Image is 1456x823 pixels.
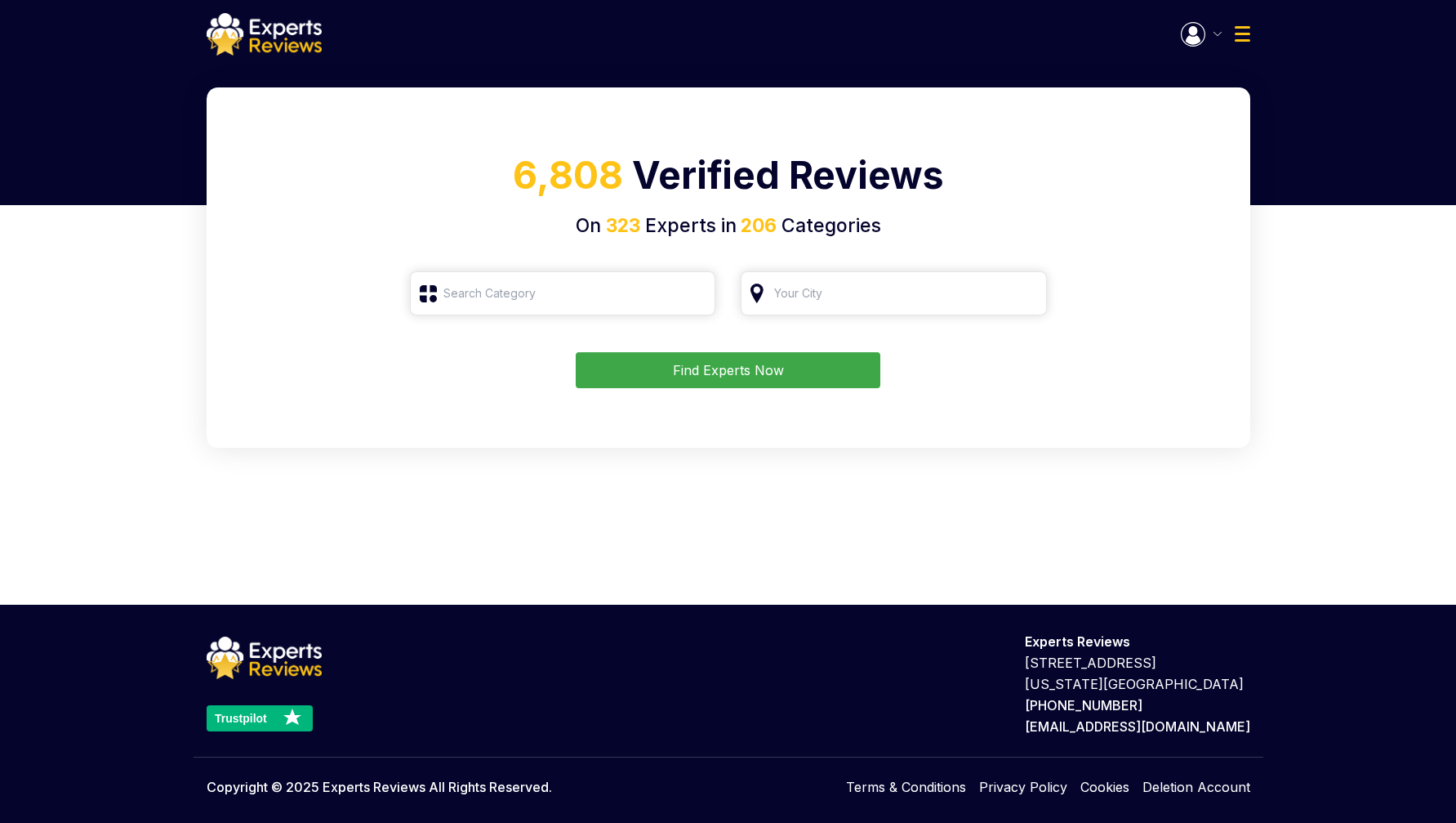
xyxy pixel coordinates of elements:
span: 6,808 [513,152,623,198]
h4: On Experts in Categories [226,212,1231,240]
p: [EMAIL_ADDRESS][DOMAIN_NAME] [1025,716,1250,737]
a: Cookies [1080,777,1129,797]
button: Find Experts Now [576,352,880,388]
p: Experts Reviews [1025,631,1250,652]
input: Search Category [410,271,716,315]
img: logo [207,637,322,679]
img: logo [207,13,322,56]
input: Your City [741,271,1047,315]
p: Copyright © 2025 Experts Reviews All Rights Reserved. [207,777,552,797]
img: Menu Icon [1181,22,1205,47]
p: [STREET_ADDRESS] [1025,652,1250,673]
img: Menu Icon [1235,26,1250,42]
img: Menu Icon [1213,32,1222,36]
a: Privacy Policy [979,777,1067,797]
a: Trustpilot [207,705,322,731]
h1: Verified Reviews [226,147,1231,212]
a: Deletion Account [1142,777,1250,797]
p: [PHONE_NUMBER] [1025,695,1250,716]
span: 323 [606,214,640,237]
a: Terms & Conditions [846,777,966,797]
span: 206 [737,214,777,237]
p: [US_STATE][GEOGRAPHIC_DATA] [1025,673,1250,695]
text: Trustpilot [215,712,267,725]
